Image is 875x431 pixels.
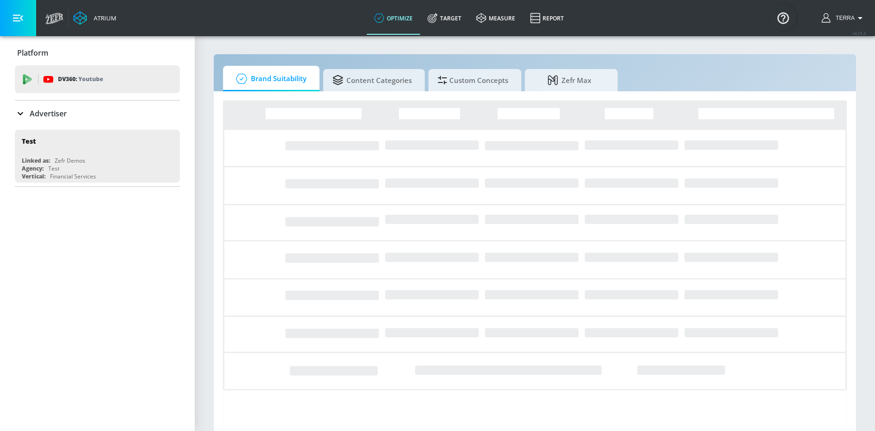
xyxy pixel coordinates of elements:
[73,11,116,25] a: Atrium
[523,1,571,35] a: Report
[832,15,855,21] span: login as: terra.richardson@zefr.com
[15,65,180,93] div: DV360: Youtube
[15,101,180,127] div: Advertiser
[534,69,605,91] span: Zefr Max
[15,40,180,66] div: Platform
[22,137,36,146] div: Test
[232,68,307,90] span: Brand Suitability
[30,108,67,119] p: Advertiser
[15,130,180,183] div: TestLinked as:Zefr DemosAgency:TestVertical:Financial Services
[50,172,96,180] div: Financial Services
[22,165,44,172] div: Agency:
[420,1,469,35] a: Target
[78,74,103,84] p: Youtube
[90,14,116,22] div: Atrium
[853,31,866,36] span: v 4.25.4
[55,157,85,165] div: Zefr Demos
[770,5,796,31] button: Open Resource Center
[48,165,59,172] div: Test
[438,69,508,91] span: Custom Concepts
[58,74,103,84] p: DV360:
[17,48,48,58] p: Platform
[332,69,412,91] span: Content Categories
[22,172,45,180] div: Vertical:
[469,1,523,35] a: measure
[367,1,420,35] a: optimize
[22,157,50,165] div: Linked as:
[822,13,866,24] button: Terra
